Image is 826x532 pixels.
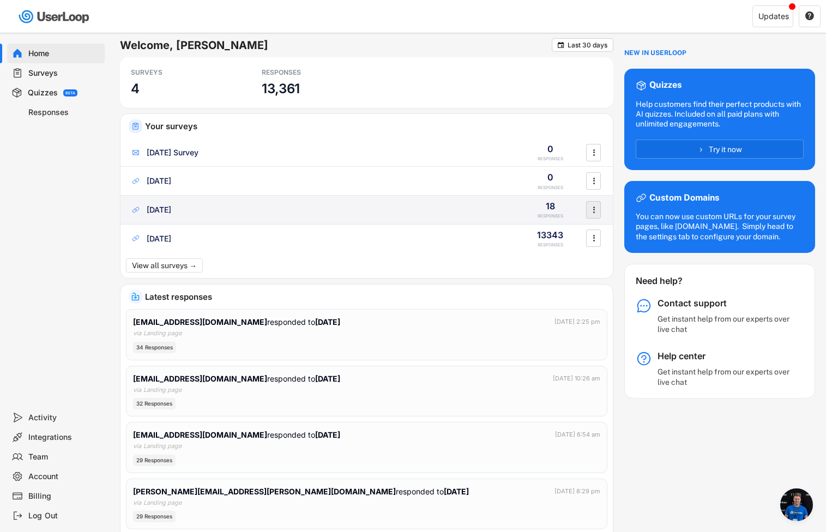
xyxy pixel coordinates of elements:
[133,430,267,439] strong: [EMAIL_ADDRESS][DOMAIN_NAME]
[147,233,171,244] div: [DATE]
[133,373,340,384] div: responded to
[658,298,794,309] div: Contact support
[133,385,141,395] div: via
[65,91,75,95] div: BETA
[658,367,794,386] div: Get instant help from our experts over live chat
[16,5,93,28] img: userloop-logo-01.svg
[28,452,100,462] div: Team
[546,200,555,212] div: 18
[133,498,141,507] div: via
[636,275,712,287] div: Need help?
[538,213,563,219] div: RESPONSES
[547,143,553,155] div: 0
[624,49,686,58] div: NEW IN USERLOOP
[133,487,396,496] strong: [PERSON_NAME][EMAIL_ADDRESS][PERSON_NAME][DOMAIN_NAME]
[133,398,176,409] div: 32 Responses
[558,41,564,49] text: 
[555,430,600,439] div: [DATE] 6:54 am
[593,175,595,186] text: 
[133,342,176,353] div: 34 Responses
[636,140,804,159] button: Try it now
[28,471,100,482] div: Account
[28,107,100,118] div: Responses
[588,230,599,246] button: 
[636,99,804,129] div: Help customers find their perfect products with AI quizzes. Included on all paid plans with unlim...
[133,317,267,327] strong: [EMAIL_ADDRESS][DOMAIN_NAME]
[133,429,340,440] div: responded to
[147,176,171,186] div: [DATE]
[780,488,813,521] div: Open chat
[145,293,605,301] div: Latest responses
[131,68,229,77] div: SURVEYS
[133,329,141,338] div: via
[554,317,600,327] div: [DATE] 2:25 pm
[131,293,140,301] img: IncomingMajor.svg
[658,314,794,334] div: Get instant help from our experts over live chat
[133,374,267,383] strong: [EMAIL_ADDRESS][DOMAIN_NAME]
[636,211,804,241] div: You can now use custom URLs for your survey pages, like [DOMAIN_NAME]. Simply head to the setting...
[709,146,742,153] span: Try it now
[126,258,203,273] button: View all surveys →
[28,49,100,59] div: Home
[147,147,198,158] div: [DATE] Survey
[588,144,599,161] button: 
[28,511,100,521] div: Log Out
[758,13,789,20] div: Updates
[568,42,607,49] div: Last 30 days
[131,80,140,97] h3: 4
[262,68,360,77] div: RESPONSES
[805,11,814,21] text: 
[315,317,340,327] strong: [DATE]
[147,204,171,215] div: [DATE]
[143,442,182,451] div: Landing page
[537,229,563,241] div: 13343
[133,442,141,451] div: via
[588,202,599,218] button: 
[538,156,563,162] div: RESPONSES
[143,498,182,507] div: Landing page
[588,173,599,189] button: 
[28,88,58,98] div: Quizzes
[805,11,815,21] button: 
[133,486,469,497] div: responded to
[593,204,595,215] text: 
[133,316,340,328] div: responded to
[649,192,719,204] div: Custom Domains
[133,511,176,522] div: 29 Responses
[133,455,176,466] div: 29 Responses
[315,374,340,383] strong: [DATE]
[554,487,600,496] div: [DATE] 8:29 pm
[120,38,552,52] h6: Welcome, [PERSON_NAME]
[658,350,794,362] div: Help center
[28,432,100,443] div: Integrations
[557,41,565,49] button: 
[28,413,100,423] div: Activity
[315,430,340,439] strong: [DATE]
[143,385,182,395] div: Landing page
[28,491,100,501] div: Billing
[444,487,469,496] strong: [DATE]
[538,242,563,248] div: RESPONSES
[553,374,600,383] div: [DATE] 10:26 am
[547,171,553,183] div: 0
[262,80,300,97] h3: 13,361
[145,122,605,130] div: Your surveys
[593,147,595,158] text: 
[649,80,682,91] div: Quizzes
[28,68,100,78] div: Surveys
[143,329,182,338] div: Landing page
[538,185,563,191] div: RESPONSES
[593,232,595,244] text: 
